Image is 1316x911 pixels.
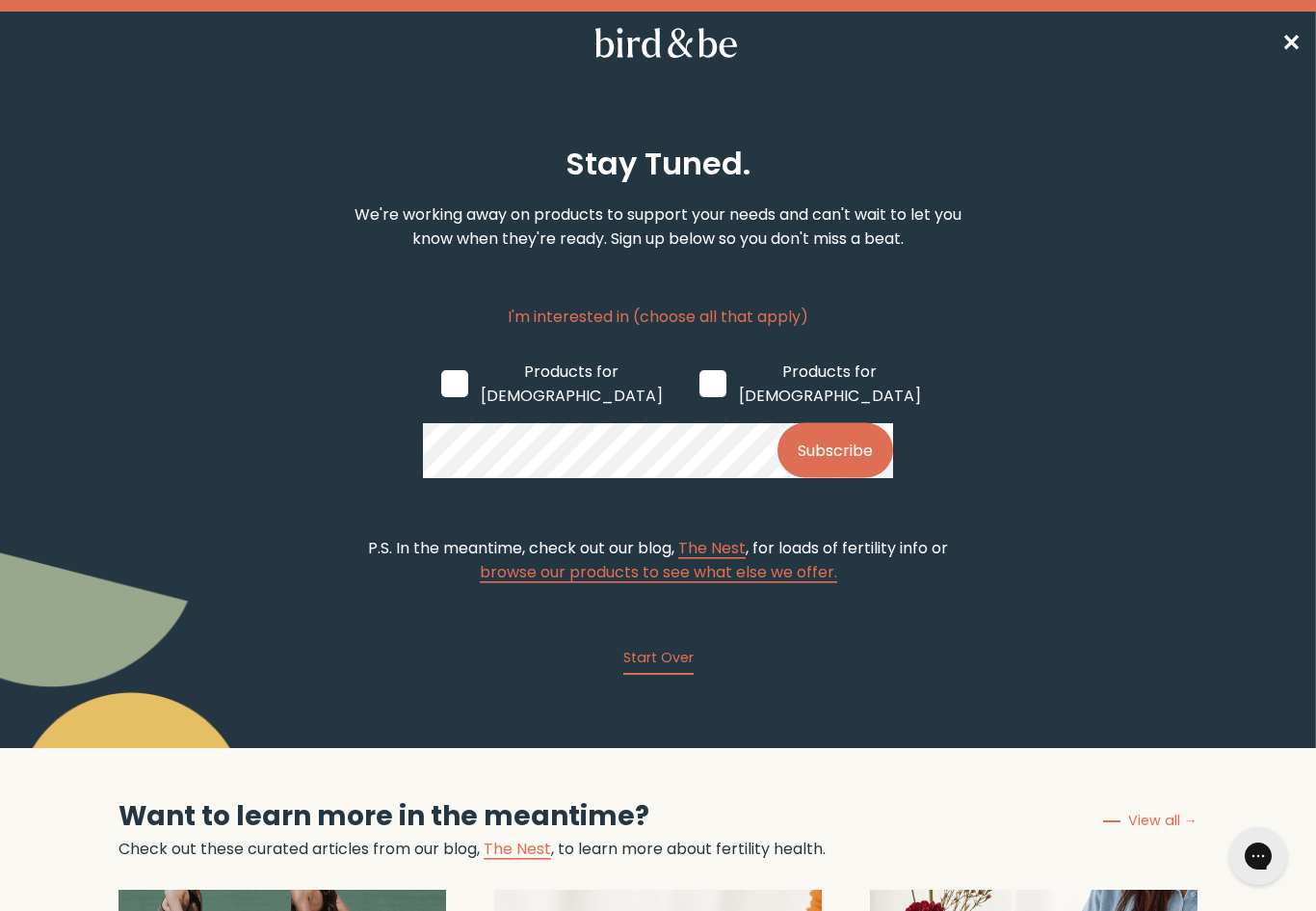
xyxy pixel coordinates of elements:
[623,648,694,675] button: Start Over
[118,796,826,837] h2: Want to learn more in the meantime?
[118,837,826,861] p: Check out these curated articles from our blog, , to learn more about fertility health.
[1281,26,1301,60] a: ✕
[1281,27,1301,59] span: ✕
[423,344,681,423] label: Products for [DEMOGRAPHIC_DATA]
[423,305,893,329] p: I'm interested in (choose all that apply)
[681,344,939,423] label: Products for [DEMOGRAPHIC_DATA]
[1103,811,1198,831] a: View all →
[484,838,551,860] a: The Nest
[345,202,972,251] p: We're working away on products to support your needs and can't wait to let you know when they're ...
[1220,820,1297,892] iframe: Gorgias live chat messenger
[623,600,694,675] a: Start Over
[345,536,972,584] p: P.S. In the meantime, check out our blog, , for loads of fertility info or
[480,561,837,583] a: browse our products to see what else we offer.
[566,141,750,187] h2: Stay Tuned.
[678,537,746,559] a: The Nest
[777,423,893,478] button: Subscribe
